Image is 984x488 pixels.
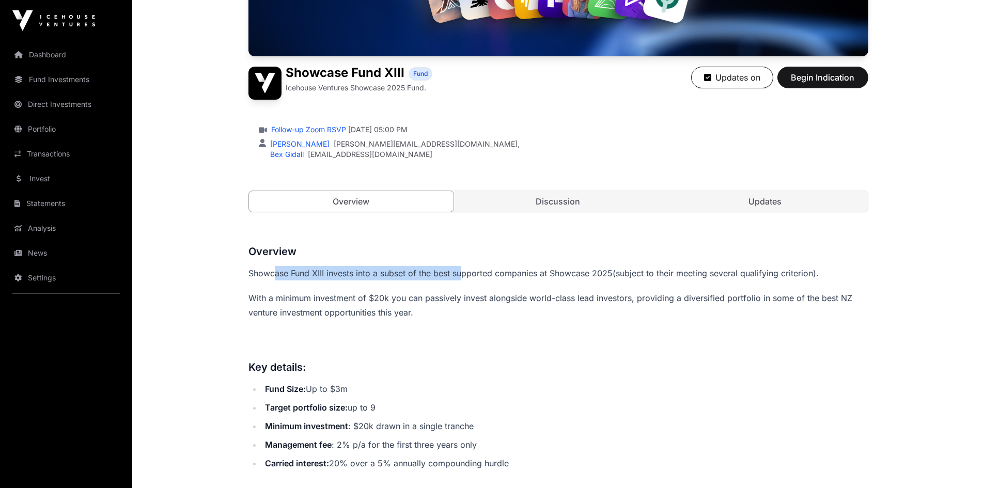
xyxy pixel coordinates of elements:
a: News [8,242,124,264]
a: Bex Gidall [268,150,304,159]
a: Statements [8,192,124,215]
span: [DATE] 05:00 PM [348,124,408,135]
button: Begin Indication [777,67,868,88]
a: Overview [248,191,455,212]
a: Invest [8,167,124,190]
img: Showcase Fund XIII [248,67,282,100]
strong: Carried interest: [265,458,329,468]
span: Begin Indication [790,71,855,84]
a: Begin Indication [777,77,868,87]
a: [PERSON_NAME][EMAIL_ADDRESS][DOMAIN_NAME] [334,139,518,149]
a: Portfolio [8,118,124,140]
p: (subject to their meeting several qualifying criterion). [248,266,868,280]
a: Follow-up Zoom RSVP [269,124,346,135]
strong: Target portfolio size: [265,402,348,413]
iframe: Chat Widget [932,438,984,488]
strong: Management fee [265,439,332,450]
li: : 2% p/a for the first three years only [262,437,868,452]
div: , [268,139,520,149]
span: Showcase Fund XIII invests into a subset of the best supported companies at Showcase 2025 [248,268,613,278]
a: Discussion [456,191,661,212]
a: Updates [663,191,868,212]
li: : $20k drawn in a single tranche [262,419,868,433]
h1: Showcase Fund XIII [286,67,404,81]
a: Settings [8,266,124,289]
h3: Key details: [248,359,868,375]
a: Dashboard [8,43,124,66]
nav: Tabs [249,191,868,212]
p: With a minimum investment of $20k you can passively invest alongside world-class lead investors, ... [248,291,868,320]
p: Icehouse Ventures Showcase 2025 Fund. [286,83,426,93]
a: Direct Investments [8,93,124,116]
strong: Fund Size: [265,384,306,394]
h3: Overview [248,243,868,260]
a: Fund Investments [8,68,124,91]
li: Up to $3m [262,382,868,396]
span: Fund [413,70,428,78]
a: [EMAIL_ADDRESS][DOMAIN_NAME] [308,149,432,160]
strong: Minimum investment [265,421,348,431]
li: 20% over a 5% annually compounding hurdle [262,456,868,470]
img: Icehouse Ventures Logo [12,10,95,31]
li: up to 9 [262,400,868,415]
button: Updates on [691,67,773,88]
a: [PERSON_NAME] [268,139,330,148]
a: Transactions [8,143,124,165]
a: Analysis [8,217,124,240]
